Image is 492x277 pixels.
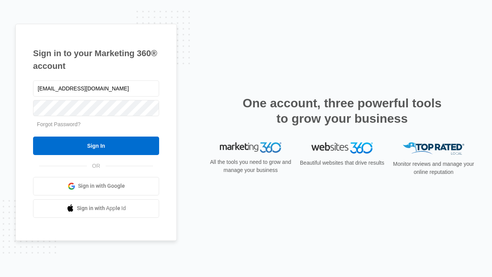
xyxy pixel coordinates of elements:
[87,162,106,170] span: OR
[33,47,159,72] h1: Sign in to your Marketing 360® account
[403,142,464,155] img: Top Rated Local
[391,160,477,176] p: Monitor reviews and manage your online reputation
[33,80,159,97] input: Email
[208,158,294,174] p: All the tools you need to grow and manage your business
[240,95,444,126] h2: One account, three powerful tools to grow your business
[299,159,385,167] p: Beautiful websites that drive results
[33,177,159,195] a: Sign in with Google
[311,142,373,154] img: Websites 360
[77,204,126,212] span: Sign in with Apple Id
[33,199,159,218] a: Sign in with Apple Id
[220,142,281,153] img: Marketing 360
[37,121,81,127] a: Forgot Password?
[33,137,159,155] input: Sign In
[78,182,125,190] span: Sign in with Google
